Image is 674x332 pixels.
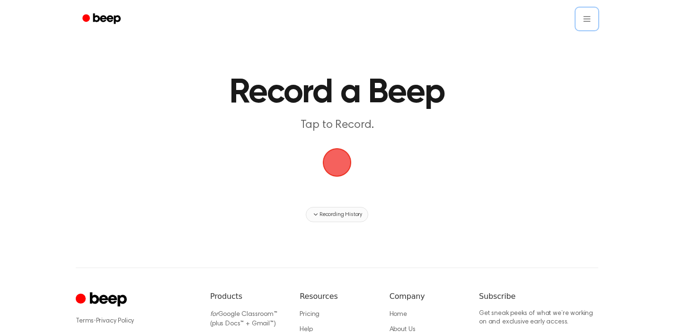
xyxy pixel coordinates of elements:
[76,291,129,309] a: Cruip
[306,207,368,222] button: Recording History
[210,311,277,327] a: forGoogle Classroom™ (plus Docs™ + Gmail™)
[96,318,134,324] a: Privacy Policy
[300,311,319,318] a: Pricing
[76,318,94,324] a: Terms
[390,311,407,318] a: Home
[210,311,218,318] i: for
[479,291,598,302] h6: Subscribe
[319,210,362,219] span: Recording History
[300,291,374,302] h6: Resources
[323,148,351,177] button: Beep Logo
[390,291,464,302] h6: Company
[155,117,519,133] p: Tap to Record.
[76,10,129,28] a: Beep
[576,8,598,30] button: Open menu
[76,316,195,326] div: ·
[479,310,598,326] p: Get sneak peeks of what we’re working on and exclusive early access.
[102,76,572,110] h1: Record a Beep
[210,291,284,302] h6: Products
